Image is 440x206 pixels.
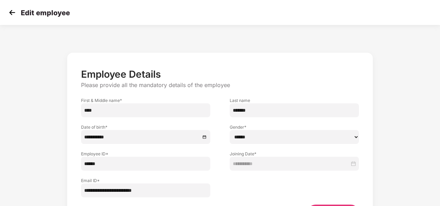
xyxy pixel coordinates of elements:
label: First & Middle name [81,97,210,103]
p: Please provide all the mandatory details of the employee [81,81,359,89]
label: Employee ID [81,151,210,157]
label: Joining Date [230,151,359,157]
label: Gender [230,124,359,130]
p: Edit employee [21,9,70,17]
p: Employee Details [81,68,359,80]
label: Email ID [81,178,210,183]
label: Date of birth [81,124,210,130]
img: svg+xml;base64,PHN2ZyB4bWxucz0iaHR0cDovL3d3dy53My5vcmcvMjAwMC9zdmciIHdpZHRoPSIzMCIgaGVpZ2h0PSIzMC... [7,7,17,18]
label: Last name [230,97,359,103]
